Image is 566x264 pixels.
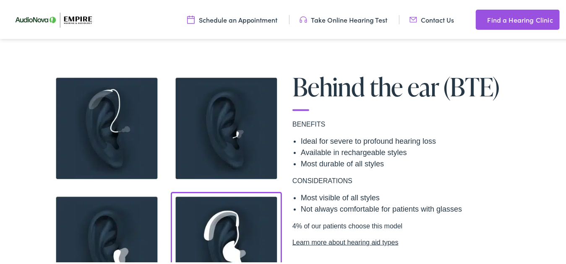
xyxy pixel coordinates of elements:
[476,8,560,28] a: Find a Hearing Clinic
[292,72,519,110] h1: Behind the ear (BTE)
[410,14,417,23] img: utility icon
[187,14,195,23] img: utility icon
[476,13,483,23] img: utility icon
[300,14,307,23] img: utility icon
[292,175,519,185] p: CONSIDERATIONS
[410,14,454,23] a: Contact Us
[292,236,519,246] a: Learn more about hearing aid types
[301,191,519,202] li: Most visible of all styles
[187,14,278,23] a: Schedule an Appointment
[292,220,519,246] p: 4% of our patients choose this model
[301,146,519,157] li: Available in rechargeable styles
[301,202,519,214] li: Not always comfortable for patients with glasses
[301,135,519,146] li: Ideal for severe to profound hearing loss
[300,14,388,23] a: Take Online Hearing Test
[301,157,519,168] li: Most durable of all styles
[292,118,519,128] p: BENEFITS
